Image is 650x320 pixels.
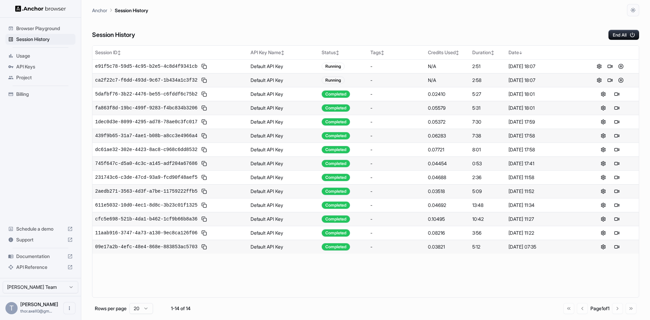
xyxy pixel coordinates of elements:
[508,49,579,56] div: Date
[5,89,75,100] div: Billing
[472,77,503,84] div: 2:58
[95,132,197,139] span: 439f9b65-31a7-4ae1-b08b-a8cc3e4966a4
[428,49,467,56] div: Credits Used
[248,73,319,87] td: Default API Key
[472,146,503,153] div: 8:01
[95,188,197,195] span: 2aedb271-3563-4d3f-a7be-11759222ffb5
[428,77,467,84] div: N/A
[95,105,197,111] span: fa863f8d-19bc-499f-9283-f4bc834b3206
[508,188,579,195] div: [DATE] 11:52
[16,36,73,43] span: Session History
[16,253,65,260] span: Documentation
[508,105,579,111] div: [DATE] 18:01
[92,30,135,40] h6: Session History
[20,301,58,307] span: Thor Axell
[95,216,197,222] span: cfc5e698-521b-4da1-b462-1cf9b66b8a36
[95,146,197,153] span: dc61ae32-302e-4423-8ac8-c968c6dd8532
[322,215,350,223] div: Completed
[115,7,148,14] p: Session History
[428,91,467,98] div: 0.02410
[281,50,284,55] span: ↕
[508,119,579,125] div: [DATE] 17:59
[95,243,197,250] span: 09e17a2b-4efc-48e4-868e-883853ac5703
[16,52,73,59] span: Usage
[508,160,579,167] div: [DATE] 17:41
[92,7,107,14] p: Anchor
[370,202,422,209] div: -
[248,143,319,156] td: Default API Key
[508,243,579,250] div: [DATE] 07:35
[370,119,422,125] div: -
[428,230,467,236] div: 0.08216
[472,105,503,111] div: 5:31
[472,202,503,209] div: 13:48
[95,305,127,312] p: Rows per page
[472,119,503,125] div: 7:30
[428,132,467,139] div: 0.06283
[370,132,422,139] div: -
[15,5,66,12] img: Anchor Logo
[95,119,197,125] span: 1dec0d3e-8099-4295-ad78-78ae0c3fc017
[248,129,319,143] td: Default API Key
[16,74,73,81] span: Project
[472,188,503,195] div: 5:09
[322,132,350,140] div: Completed
[95,49,245,56] div: Session ID
[248,156,319,170] td: Default API Key
[63,302,75,314] button: Open menu
[164,305,198,312] div: 1-14 of 14
[508,202,579,209] div: [DATE] 11:34
[472,230,503,236] div: 3:56
[16,63,73,70] span: API Keys
[370,91,422,98] div: -
[608,30,639,40] button: End All
[5,234,75,245] div: Support
[456,50,459,55] span: ↕
[370,243,422,250] div: -
[508,230,579,236] div: [DATE] 11:22
[508,216,579,222] div: [DATE] 11:27
[428,146,467,153] div: 0.07721
[95,63,197,70] span: e91f5c78-59d5-4c95-b2e5-4c8d4f9341cb
[428,119,467,125] div: 0.05372
[16,264,65,271] span: API Reference
[20,308,52,314] span: thor.axell0@gmail.com
[428,105,467,111] div: 0.05579
[370,146,422,153] div: -
[248,115,319,129] td: Default API Key
[248,226,319,240] td: Default API Key
[5,302,18,314] div: T
[472,91,503,98] div: 5:27
[5,223,75,234] div: Schedule a demo
[428,243,467,250] div: 0.03821
[428,160,467,167] div: 0.04454
[370,188,422,195] div: -
[95,202,197,209] span: 611e5032-10d0-4ec1-8d8c-3b23c01f1325
[508,77,579,84] div: [DATE] 18:07
[322,243,350,251] div: Completed
[322,118,350,126] div: Completed
[370,77,422,84] div: -
[508,63,579,70] div: [DATE] 18:07
[322,104,350,112] div: Completed
[508,146,579,153] div: [DATE] 17:58
[381,50,384,55] span: ↕
[428,188,467,195] div: 0.03518
[472,132,503,139] div: 7:38
[248,184,319,198] td: Default API Key
[248,212,319,226] td: Default API Key
[472,49,503,56] div: Duration
[370,49,422,56] div: Tags
[428,202,467,209] div: 0.04692
[16,236,65,243] span: Support
[322,90,350,98] div: Completed
[322,229,350,237] div: Completed
[370,63,422,70] div: -
[117,50,121,55] span: ↕
[248,240,319,254] td: Default API Key
[248,198,319,212] td: Default API Key
[5,50,75,61] div: Usage
[472,63,503,70] div: 2:51
[248,59,319,73] td: Default API Key
[428,216,467,222] div: 0.10495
